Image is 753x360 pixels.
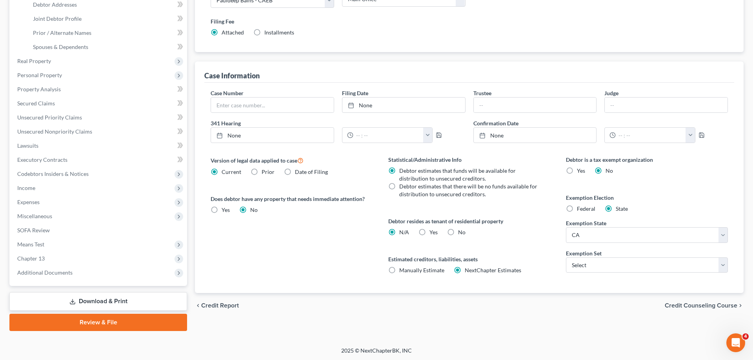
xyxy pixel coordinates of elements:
[665,302,737,309] span: Credit Counseling Course
[17,114,82,121] span: Unsecured Priority Claims
[11,125,187,139] a: Unsecured Nonpriority Claims
[33,29,91,36] span: Prior / Alternate Names
[665,302,744,309] button: Credit Counseling Course chevron_right
[17,58,51,64] span: Real Property
[222,29,244,36] span: Attached
[616,128,686,143] input: -- : --
[388,255,550,263] label: Estimated creditors, liabilities, assets
[577,167,585,174] span: Yes
[388,156,550,164] label: Statistical/Administrative Info
[429,229,438,235] span: Yes
[17,170,89,177] span: Codebtors Insiders & Notices
[17,213,52,219] span: Miscellaneous
[17,185,35,191] span: Income
[11,96,187,110] a: Secured Claims
[742,333,749,340] span: 4
[211,98,334,112] input: Enter case number...
[264,29,294,36] span: Installments
[606,167,613,174] span: No
[211,128,334,143] a: None
[604,89,618,97] label: Judge
[399,229,409,235] span: N/A
[27,40,187,54] a: Spouses & Dependents
[17,241,44,248] span: Means Test
[605,98,728,112] input: --
[17,227,50,233] span: SOFA Review
[566,219,606,227] label: Exemption State
[195,302,201,309] i: chevron_left
[207,119,469,127] label: 341 Hearing
[27,12,187,26] a: Joint Debtor Profile
[577,205,595,212] span: Federal
[17,100,55,107] span: Secured Claims
[458,229,466,235] span: No
[27,26,187,40] a: Prior / Alternate Names
[469,119,732,127] label: Confirmation Date
[17,72,62,78] span: Personal Property
[399,167,516,182] span: Debtor estimates that funds will be available for distribution to unsecured creditors.
[211,89,244,97] label: Case Number
[17,269,73,276] span: Additional Documents
[295,168,328,175] span: Date of Filing
[17,199,40,205] span: Expenses
[17,255,45,262] span: Chapter 13
[33,15,82,22] span: Joint Debtor Profile
[17,128,92,135] span: Unsecured Nonpriority Claims
[250,206,258,213] span: No
[211,17,728,25] label: Filing Fee
[9,292,187,311] a: Download & Print
[388,217,550,225] label: Debtor resides as tenant of residential property
[726,333,745,352] iframe: Intercom live chat
[17,142,38,149] span: Lawsuits
[353,128,424,143] input: -- : --
[9,314,187,331] a: Review & File
[474,128,597,143] a: None
[399,267,444,273] span: Manually Estimate
[11,82,187,96] a: Property Analysis
[201,302,239,309] span: Credit Report
[204,71,260,80] div: Case Information
[465,267,521,273] span: NextChapter Estimates
[222,168,241,175] span: Current
[342,98,465,112] a: None
[17,86,61,92] span: Property Analysis
[474,98,597,112] input: --
[195,302,239,309] button: chevron_left Credit Report
[11,223,187,237] a: SOFA Review
[33,43,88,50] span: Spouses & Dependents
[566,156,728,164] label: Debtor is a tax exempt organization
[399,183,537,197] span: Debtor estimates that there will be no funds available for distribution to unsecured creditors.
[566,249,602,257] label: Exemption Set
[11,110,187,125] a: Unsecured Priority Claims
[33,1,77,8] span: Debtor Addresses
[222,206,230,213] span: Yes
[11,139,187,153] a: Lawsuits
[737,302,744,309] i: chevron_right
[342,89,368,97] label: Filing Date
[211,195,373,203] label: Does debtor have any property that needs immediate attention?
[262,168,275,175] span: Prior
[616,205,628,212] span: State
[566,194,728,202] label: Exemption Election
[17,156,67,163] span: Executory Contracts
[11,153,187,167] a: Executory Contracts
[211,156,373,165] label: Version of legal data applied to case
[473,89,491,97] label: Trustee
